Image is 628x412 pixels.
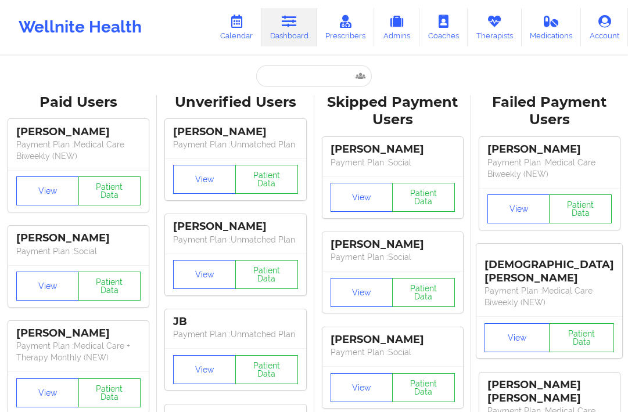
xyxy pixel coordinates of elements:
[16,139,141,162] p: Payment Plan : Medical Care Biweekly (NEW)
[16,340,141,363] p: Payment Plan : Medical Care + Therapy Monthly (NEW)
[468,8,522,46] a: Therapists
[173,328,297,340] p: Payment Plan : Unmatched Plan
[173,139,297,150] p: Payment Plan : Unmatched Plan
[16,245,141,257] p: Payment Plan : Social
[549,323,614,352] button: Patient Data
[173,220,297,233] div: [PERSON_NAME]
[173,234,297,245] p: Payment Plan : Unmatched Plan
[549,194,612,223] button: Patient Data
[331,251,455,263] p: Payment Plan : Social
[485,285,614,308] p: Payment Plan : Medical Care Biweekly (NEW)
[16,272,79,301] button: View
[261,8,317,46] a: Dashboard
[235,165,298,194] button: Patient Data
[16,378,79,407] button: View
[165,93,306,111] div: Unverified Users
[522,8,582,46] a: Medications
[331,346,455,358] p: Payment Plan : Social
[331,238,455,251] div: [PERSON_NAME]
[16,176,79,205] button: View
[317,8,375,46] a: Prescribers
[485,250,614,285] div: [DEMOGRAPHIC_DATA][PERSON_NAME]
[374,8,419,46] a: Admins
[487,194,550,223] button: View
[331,373,393,402] button: View
[485,323,550,352] button: View
[173,355,236,384] button: View
[487,378,612,405] div: [PERSON_NAME] [PERSON_NAME]
[331,157,455,168] p: Payment Plan : Social
[8,93,149,111] div: Paid Users
[487,157,612,180] p: Payment Plan : Medical Care Biweekly (NEW)
[419,8,468,46] a: Coaches
[78,176,141,205] button: Patient Data
[173,315,297,328] div: JB
[16,232,141,245] div: [PERSON_NAME]
[235,260,298,289] button: Patient Data
[331,143,455,156] div: [PERSON_NAME]
[16,125,141,139] div: [PERSON_NAME]
[173,125,297,139] div: [PERSON_NAME]
[581,8,628,46] a: Account
[487,143,612,156] div: [PERSON_NAME]
[78,378,141,407] button: Patient Data
[331,278,393,307] button: View
[392,278,455,307] button: Patient Data
[78,272,141,301] button: Patient Data
[211,8,261,46] a: Calendar
[173,260,236,289] button: View
[16,327,141,340] div: [PERSON_NAME]
[392,373,455,402] button: Patient Data
[173,165,236,194] button: View
[479,93,620,129] div: Failed Payment Users
[331,333,455,346] div: [PERSON_NAME]
[235,355,298,384] button: Patient Data
[392,183,455,212] button: Patient Data
[331,183,393,212] button: View
[322,93,463,129] div: Skipped Payment Users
